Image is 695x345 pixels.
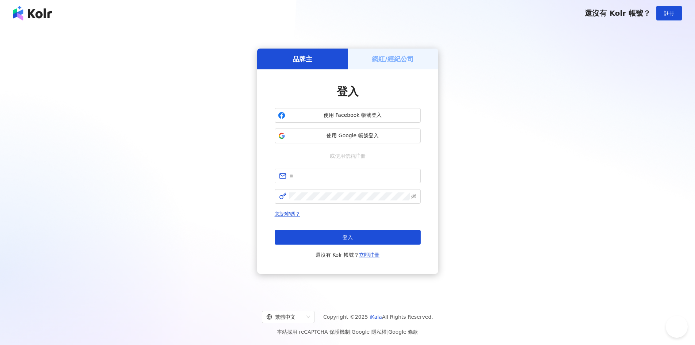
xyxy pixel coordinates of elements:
[325,152,371,160] span: 或使用信箱註冊
[656,6,682,20] button: 註冊
[288,112,417,119] span: 使用 Facebook 帳號登入
[359,252,379,258] a: 立即註冊
[277,327,418,336] span: 本站採用 reCAPTCHA 保護機制
[343,234,353,240] span: 登入
[388,329,418,335] a: Google 條款
[275,230,421,245] button: 登入
[370,314,382,320] a: iKala
[275,129,421,143] button: 使用 Google 帳號登入
[293,54,312,64] h5: 品牌主
[316,250,380,259] span: 還沒有 Kolr 帳號？
[585,9,650,18] span: 還沒有 Kolr 帳號？
[323,313,433,321] span: Copyright © 2025 All Rights Reserved.
[275,211,300,217] a: 忘記密碼？
[266,311,304,323] div: 繁體中文
[387,329,389,335] span: |
[13,6,52,20] img: logo
[411,194,416,199] span: eye-invisible
[275,108,421,123] button: 使用 Facebook 帳號登入
[666,316,688,338] iframe: Help Scout Beacon - Open
[352,329,387,335] a: Google 隱私權
[664,10,674,16] span: 註冊
[288,132,417,139] span: 使用 Google 帳號登入
[372,54,414,64] h5: 網紅/經紀公司
[350,329,352,335] span: |
[337,85,359,98] span: 登入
